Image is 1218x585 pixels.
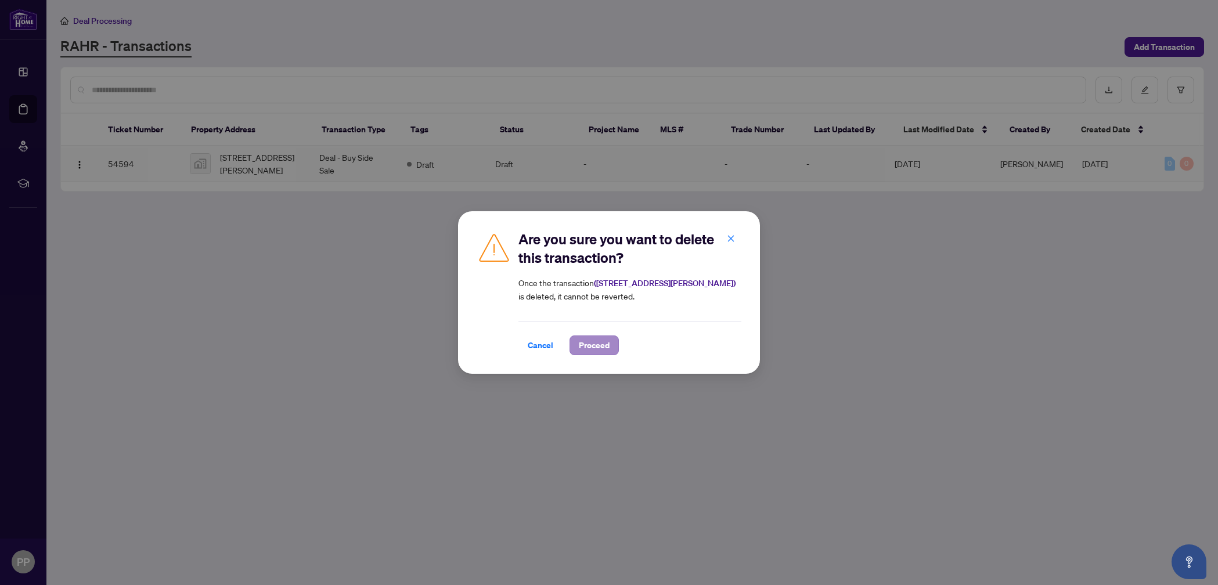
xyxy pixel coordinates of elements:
span: Cancel [528,336,553,355]
span: close [727,234,735,243]
button: Proceed [570,335,619,355]
button: Cancel [518,335,563,355]
strong: ( [STREET_ADDRESS][PERSON_NAME] ) [594,278,736,288]
button: Open asap [1172,544,1206,579]
span: Proceed [579,336,610,355]
h2: Are you sure you want to delete this transaction? [518,230,741,267]
article: Once the transaction is deleted, it cannot be reverted. [518,276,741,302]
